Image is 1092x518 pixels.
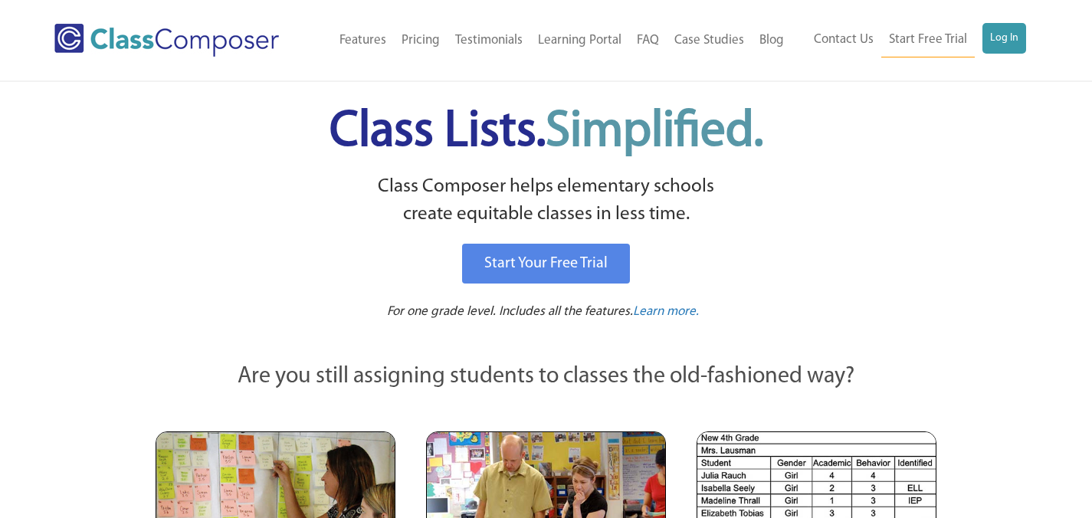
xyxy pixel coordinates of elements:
[462,244,630,284] a: Start Your Free Trial
[633,303,699,322] a: Learn more.
[881,23,975,57] a: Start Free Trial
[54,24,279,57] img: Class Composer
[806,23,881,57] a: Contact Us
[153,173,940,229] p: Class Composer helps elementary schools create equitable classes in less time.
[633,305,699,318] span: Learn more.
[752,24,792,57] a: Blog
[982,23,1026,54] a: Log In
[332,24,394,57] a: Features
[312,24,792,57] nav: Header Menu
[448,24,530,57] a: Testimonials
[387,305,633,318] span: For one grade level. Includes all the features.
[484,256,608,271] span: Start Your Free Trial
[792,23,1026,57] nav: Header Menu
[629,24,667,57] a: FAQ
[156,360,937,394] p: Are you still assigning students to classes the old-fashioned way?
[546,107,763,157] span: Simplified.
[394,24,448,57] a: Pricing
[667,24,752,57] a: Case Studies
[330,107,763,157] span: Class Lists.
[530,24,629,57] a: Learning Portal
